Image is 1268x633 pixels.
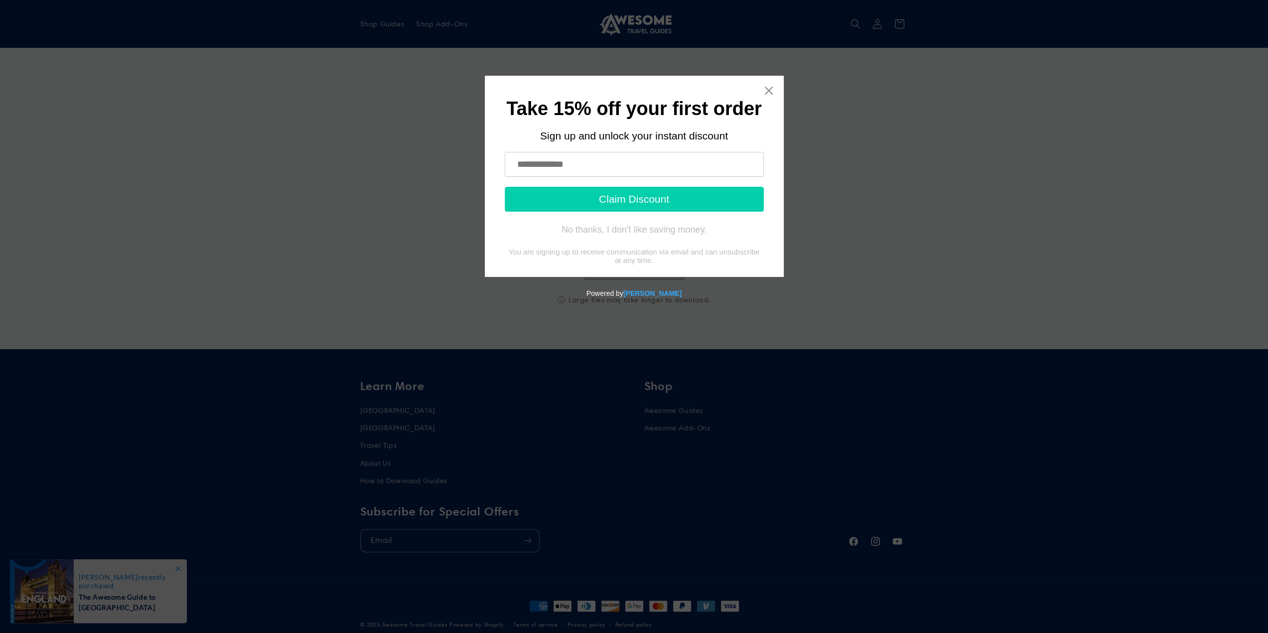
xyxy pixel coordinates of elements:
[4,277,1264,310] div: Powered by
[764,86,774,96] a: Close widget
[505,187,764,212] button: Claim Discount
[562,225,706,235] div: No thanks, I don't like saving money.
[505,248,764,264] div: You are signing up to receive communication via email and can unsubscribe at any time.
[505,130,764,142] div: Sign up and unlock your instant discount
[623,289,682,297] a: Powered by Tydal
[505,101,764,117] h1: Take 15% off your first order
